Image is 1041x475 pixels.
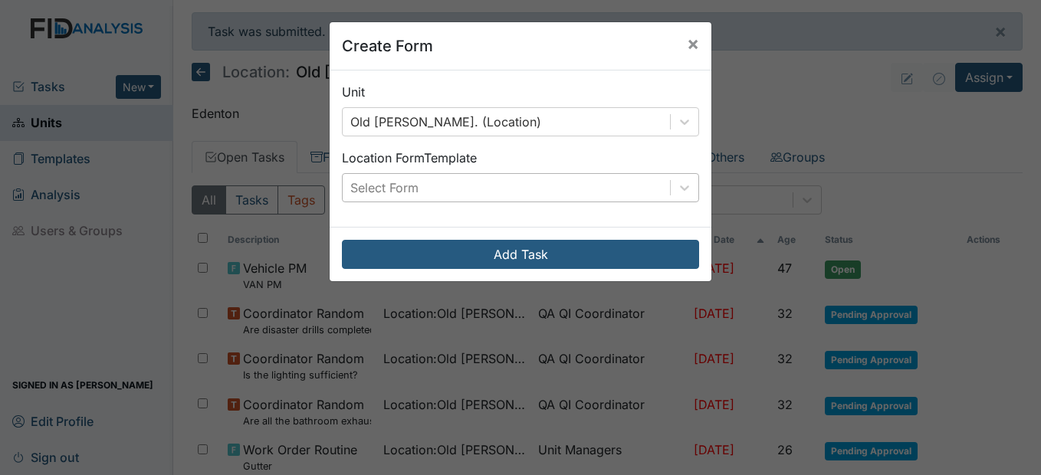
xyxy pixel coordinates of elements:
div: Select Form [350,179,419,197]
div: Old [PERSON_NAME]. (Location) [350,113,541,131]
button: Add Task [342,240,699,269]
label: Location Form Template [342,149,477,167]
button: Close [675,22,711,65]
h5: Create Form [342,34,433,57]
label: Unit [342,83,365,101]
span: × [687,32,699,54]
